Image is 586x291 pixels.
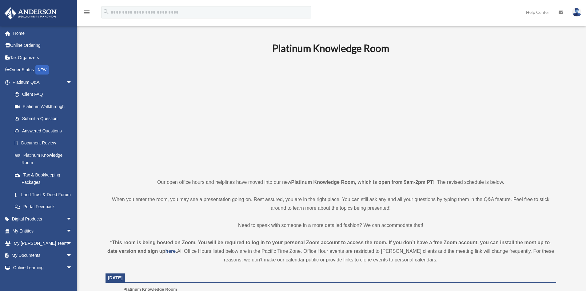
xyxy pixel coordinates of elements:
span: arrow_drop_down [66,237,78,250]
a: Document Review [9,137,82,149]
img: User Pic [572,8,581,17]
a: My [PERSON_NAME] Teamarrow_drop_down [4,237,82,249]
p: Need to speak with someone in a more detailed fashion? We can accommodate that! [106,221,556,230]
a: Submit a Question [9,113,82,125]
span: arrow_drop_down [66,225,78,238]
a: Answered Questions [9,125,82,137]
iframe: 231110_Toby_KnowledgeRoom [238,63,423,167]
span: arrow_drop_down [66,249,78,262]
a: Order StatusNEW [4,64,82,76]
div: NEW [35,65,49,75]
span: arrow_drop_down [66,261,78,274]
p: When you enter the room, you may see a presentation going on. Rest assured, you are in the right ... [106,195,556,212]
strong: *This room is being hosted on Zoom. You will be required to log in to your personal Zoom account ... [107,240,552,254]
a: Client FAQ [9,88,82,101]
a: Online Learningarrow_drop_down [4,261,82,274]
a: My Entitiesarrow_drop_down [4,225,82,237]
a: Tax & Bookkeeping Packages [9,169,82,188]
a: Tax Organizers [4,51,82,64]
a: Online Ordering [4,39,82,52]
a: Digital Productsarrow_drop_down [4,213,82,225]
div: All Office Hours listed below are in the Pacific Time Zone. Office Hour events are restricted to ... [106,238,556,264]
span: [DATE] [108,275,123,280]
a: Platinum Walkthrough [9,100,82,113]
strong: Platinum Knowledge Room, which is open from 9am-2pm PT [291,180,433,185]
span: arrow_drop_down [66,76,78,89]
strong: . [176,249,177,254]
a: Platinum Knowledge Room [9,149,78,169]
a: Land Trust & Deed Forum [9,188,82,201]
a: menu [83,11,90,16]
a: Portal Feedback [9,201,82,213]
img: Anderson Advisors Platinum Portal [3,7,58,19]
p: Our open office hours and helplines have moved into our new ! The revised schedule is below. [106,178,556,187]
i: search [103,8,110,15]
b: Platinum Knowledge Room [272,42,389,54]
a: Platinum Q&Aarrow_drop_down [4,76,82,88]
i: menu [83,9,90,16]
a: here [165,249,176,254]
span: arrow_drop_down [66,213,78,225]
a: My Documentsarrow_drop_down [4,249,82,262]
a: Home [4,27,82,39]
